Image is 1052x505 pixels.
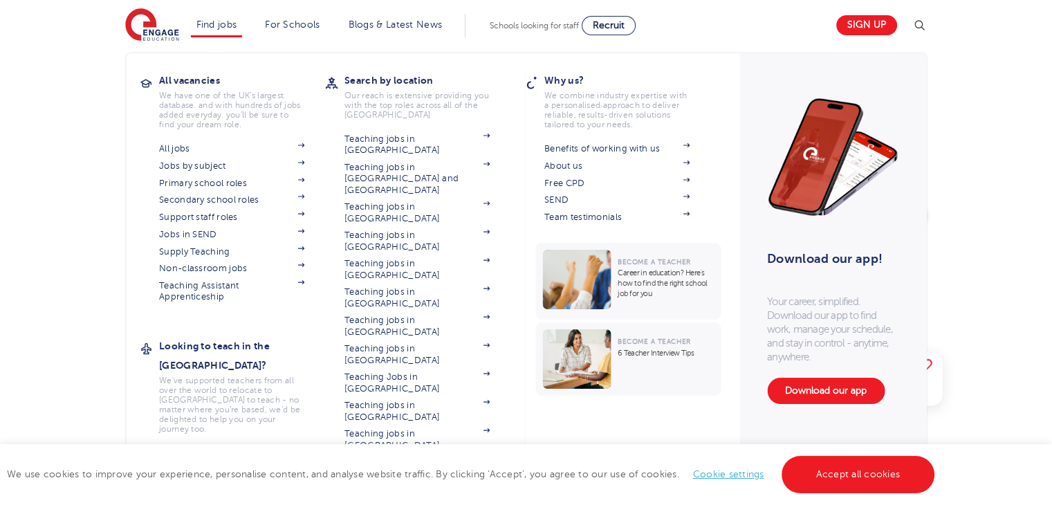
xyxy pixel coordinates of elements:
[535,322,724,396] a: Become a Teacher6 Teacher Interview Tips
[159,336,325,434] a: Looking to teach in the [GEOGRAPHIC_DATA]?We've supported teachers from all over the world to rel...
[159,280,304,303] a: Teaching Assistant Apprenticeship
[159,229,304,240] a: Jobs in SEND
[544,194,690,205] a: SEND
[265,19,320,30] a: For Schools
[196,19,237,30] a: Find jobs
[618,258,690,266] span: Become a Teacher
[159,376,304,434] p: We've supported teachers from all over the world to relocate to [GEOGRAPHIC_DATA] to teach - no m...
[159,246,304,257] a: Supply Teaching
[159,91,304,129] p: We have one of the UK's largest database. and with hundreds of jobs added everyday. you'll be sur...
[618,348,714,358] p: 6 Teacher Interview Tips
[544,91,690,129] p: We combine industry expertise with a personalised approach to deliver reliable, results-driven so...
[344,371,490,394] a: Teaching Jobs in [GEOGRAPHIC_DATA]
[159,263,304,274] a: Non-classroom jobs
[125,8,179,43] img: Engage Education
[344,258,490,281] a: Teaching jobs in [GEOGRAPHIC_DATA]
[159,143,304,154] a: All jobs
[535,243,724,320] a: Become a TeacherCareer in education? Here’s how to find the right school job for you
[344,428,490,451] a: Teaching jobs in [GEOGRAPHIC_DATA]
[7,469,938,479] span: We use cookies to improve your experience, personalise content, and analyse website traffic. By c...
[159,212,304,223] a: Support staff roles
[782,456,935,493] a: Accept all cookies
[767,295,898,364] p: Your career, simplified. Download our app to find work, manage your schedule, and stay in control...
[344,71,510,90] h3: Search by location
[582,16,636,35] a: Recruit
[544,71,710,129] a: Why us?We combine industry expertise with a personalised approach to deliver reliable, results-dr...
[693,469,764,479] a: Cookie settings
[544,178,690,189] a: Free CPD
[544,212,690,223] a: Team testimonials
[767,378,885,404] a: Download our app
[344,71,510,120] a: Search by locationOur reach is extensive providing you with the top roles across all of the [GEOG...
[344,134,490,156] a: Teaching jobs in [GEOGRAPHIC_DATA]
[344,400,490,423] a: Teaching jobs in [GEOGRAPHIC_DATA]
[490,21,579,30] span: Schools looking for staff
[344,162,490,196] a: Teaching jobs in [GEOGRAPHIC_DATA] and [GEOGRAPHIC_DATA]
[593,20,625,30] span: Recruit
[159,160,304,172] a: Jobs by subject
[159,178,304,189] a: Primary school roles
[159,194,304,205] a: Secondary school roles
[618,268,714,299] p: Career in education? Here’s how to find the right school job for you
[344,230,490,252] a: Teaching jobs in [GEOGRAPHIC_DATA]
[344,91,490,120] p: Our reach is extensive providing you with the top roles across all of the [GEOGRAPHIC_DATA]
[544,160,690,172] a: About us
[159,71,325,129] a: All vacanciesWe have one of the UK's largest database. and with hundreds of jobs added everyday. ...
[344,286,490,309] a: Teaching jobs in [GEOGRAPHIC_DATA]
[159,336,325,375] h3: Looking to teach in the [GEOGRAPHIC_DATA]?
[159,71,325,90] h3: All vacancies
[618,338,690,345] span: Become a Teacher
[344,201,490,224] a: Teaching jobs in [GEOGRAPHIC_DATA]
[544,143,690,154] a: Benefits of working with us
[344,315,490,338] a: Teaching jobs in [GEOGRAPHIC_DATA]
[349,19,443,30] a: Blogs & Latest News
[836,15,897,35] a: Sign up
[344,343,490,366] a: Teaching jobs in [GEOGRAPHIC_DATA]
[767,244,892,274] h3: Download our app!
[544,71,710,90] h3: Why us?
